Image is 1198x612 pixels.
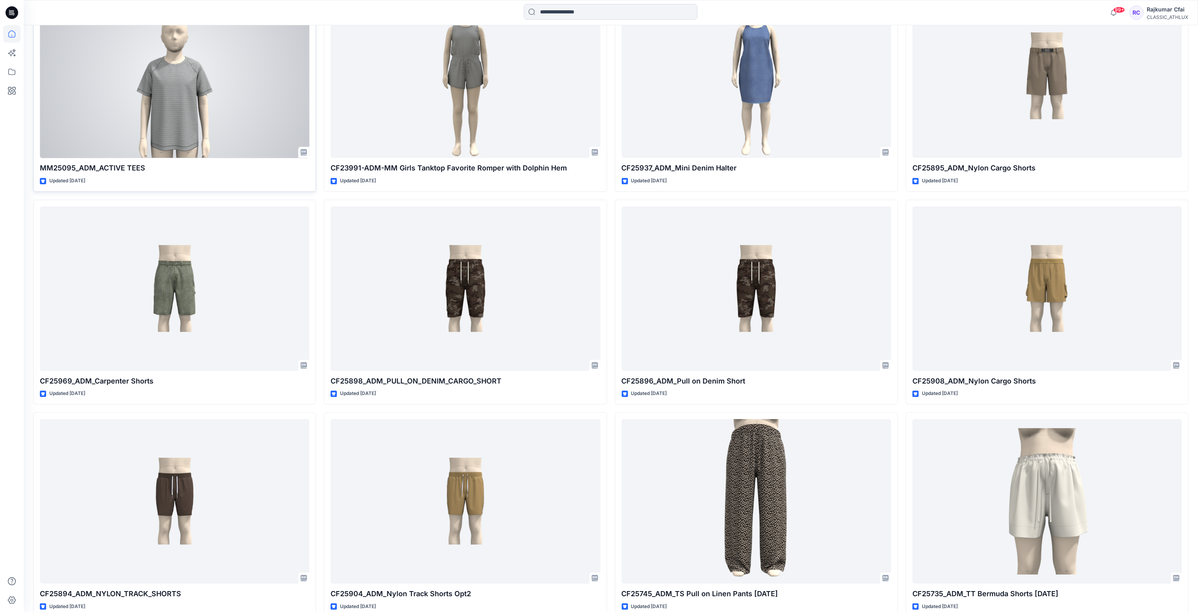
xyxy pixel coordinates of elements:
[340,603,376,611] p: Updated [DATE]
[331,163,600,174] p: CF23991-ADM-MM Girls Tanktop Favorite Romper with Dolphin Hem
[40,376,309,387] p: CF25969_ADM_Carpenter Shorts
[331,419,600,584] a: CF25904_ADM_Nylon Track Shorts Opt2
[331,206,600,371] a: CF25898_ADM_PULL_ON_DENIM_CARGO_SHORT
[922,389,958,398] p: Updated [DATE]
[49,177,85,185] p: Updated [DATE]
[912,419,1182,584] a: CF25735_ADM_TT Bermuda Shorts 29JUL25
[49,389,85,398] p: Updated [DATE]
[622,588,891,599] p: CF25745_ADM_TS Pull on Linen Pants [DATE]
[340,177,376,185] p: Updated [DATE]
[40,163,309,174] p: MM25095_ADM_ACTIVE TEES
[49,603,85,611] p: Updated [DATE]
[631,389,667,398] p: Updated [DATE]
[912,206,1182,371] a: CF25908_ADM_Nylon Cargo Shorts
[912,163,1182,174] p: CF25895_ADM_Nylon Cargo Shorts
[622,206,891,371] a: CF25896_ADM_Pull on Denim Short
[1113,7,1125,13] span: 99+
[622,163,891,174] p: CF25937_ADM_Mini Denim Halter
[40,419,309,584] a: CF25894_ADM_NYLON_TRACK_SHORTS
[622,419,891,584] a: CF25745_ADM_TS Pull on Linen Pants 29JUL25
[40,588,309,599] p: CF25894_ADM_NYLON_TRACK_SHORTS
[912,376,1182,387] p: CF25908_ADM_Nylon Cargo Shorts
[1129,6,1144,20] div: RC
[922,177,958,185] p: Updated [DATE]
[631,177,667,185] p: Updated [DATE]
[922,603,958,611] p: Updated [DATE]
[622,376,891,387] p: CF25896_ADM_Pull on Denim Short
[631,603,667,611] p: Updated [DATE]
[1147,5,1188,14] div: Rajkumar Cfai
[1147,14,1188,20] div: CLASSIC_ATHLUX
[331,376,600,387] p: CF25898_ADM_PULL_ON_DENIM_CARGO_SHORT
[340,389,376,398] p: Updated [DATE]
[331,588,600,599] p: CF25904_ADM_Nylon Track Shorts Opt2
[912,588,1182,599] p: CF25735_ADM_TT Bermuda Shorts [DATE]
[40,206,309,371] a: CF25969_ADM_Carpenter Shorts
